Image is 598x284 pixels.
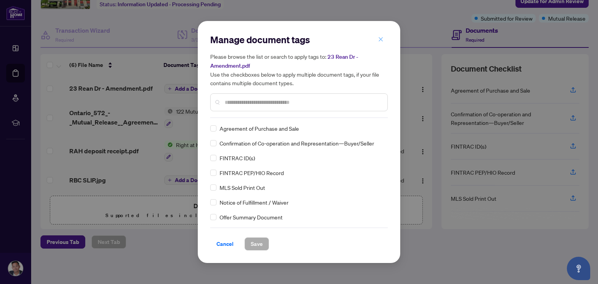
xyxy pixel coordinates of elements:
span: FINTRAC ID(s) [220,154,255,162]
span: close [378,37,383,42]
span: MLS Sold Print Out [220,183,265,192]
h5: Please browse the list or search to apply tags to: Use the checkboxes below to apply multiple doc... [210,52,388,87]
span: Agreement of Purchase and Sale [220,124,299,133]
button: Save [244,237,269,251]
span: Cancel [216,238,234,250]
span: Offer Summary Document [220,213,283,221]
span: FINTRAC PEP/HIO Record [220,168,284,177]
button: Cancel [210,237,240,251]
span: Confirmation of Co-operation and Representation—Buyer/Seller [220,139,374,147]
span: Notice of Fulfillment / Waiver [220,198,288,207]
h2: Manage document tags [210,33,388,46]
button: Open asap [567,257,590,280]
